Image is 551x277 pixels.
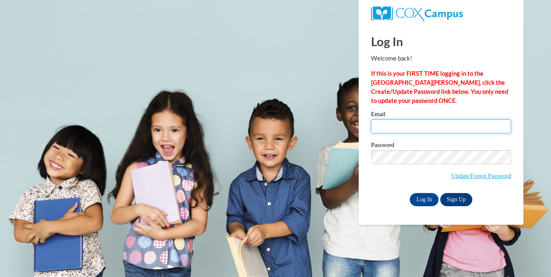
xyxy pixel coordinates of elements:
[371,70,508,104] strong: If this is your FIRST TIME logging in to the [GEOGRAPHIC_DATA][PERSON_NAME], click the Create/Upd...
[371,142,511,150] label: Password
[371,33,511,50] h1: Log In
[410,193,439,206] input: Log In
[371,9,463,16] a: COX Campus
[371,54,511,63] p: Welcome back!
[451,172,511,179] a: Update/Forgot Password
[440,193,472,206] a: Sign Up
[371,6,463,21] img: COX Campus
[371,111,511,119] label: Email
